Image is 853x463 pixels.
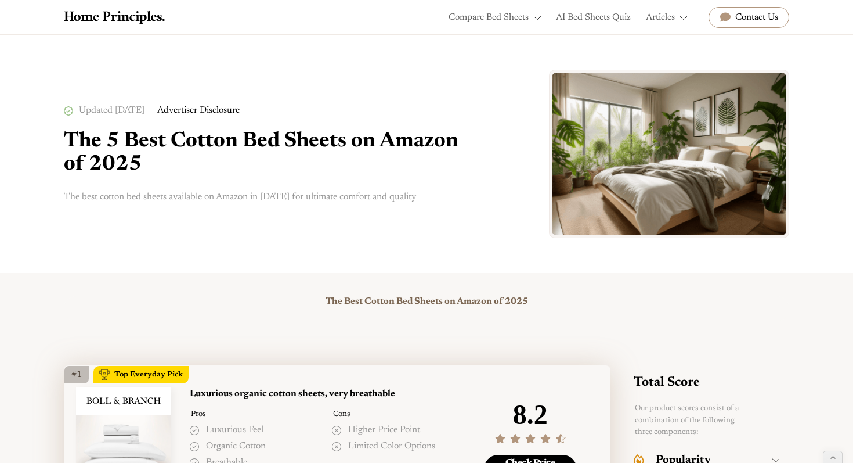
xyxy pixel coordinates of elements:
h2: Total Score [634,375,700,391]
p: organic cotton [206,439,266,454]
img: Cons Icon [332,442,341,451]
div: Advertiser Disclosure [157,103,240,119]
img: Cons Icon [332,426,341,435]
div: Contact Us [735,8,778,27]
div: Articles [641,7,692,28]
a: AI Bed Sheets Quiz [551,7,636,28]
span: Updated [DATE] [79,106,144,115]
div: Compare Bed Sheets [449,10,529,26]
p: Higher price point [348,423,420,438]
a: home [64,10,168,24]
p: limited color options [348,439,435,454]
h4: Pros [190,409,320,419]
div: Top Everyday Pick [114,369,183,381]
div: #1 [64,366,89,383]
h3: Luxurious organic cotton sheets, very breathable [190,387,462,402]
img: Pros Icon [190,426,199,435]
div: 8.2 [495,400,566,446]
div: Compare Bed Sheets [444,7,547,28]
div: 8.2 [513,400,548,430]
div: Articles [646,10,675,26]
p: Luxurious feel [206,423,263,438]
h1: The 5 Best Cotton Bed Sheets on Amazon of 2025 [64,131,514,177]
a: Contact Us [709,7,789,28]
h3: The Best Cotton Bed Sheets on Amazon of 2025 [64,296,789,307]
h4: Cons [332,409,462,419]
img: Pros Icon [190,442,199,451]
p: The best cotton bed sheets available on Amazon in [DATE] for ultimate comfort and quality [64,190,514,205]
span: Our product scores consist of a combination of the following three components: [635,404,739,436]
